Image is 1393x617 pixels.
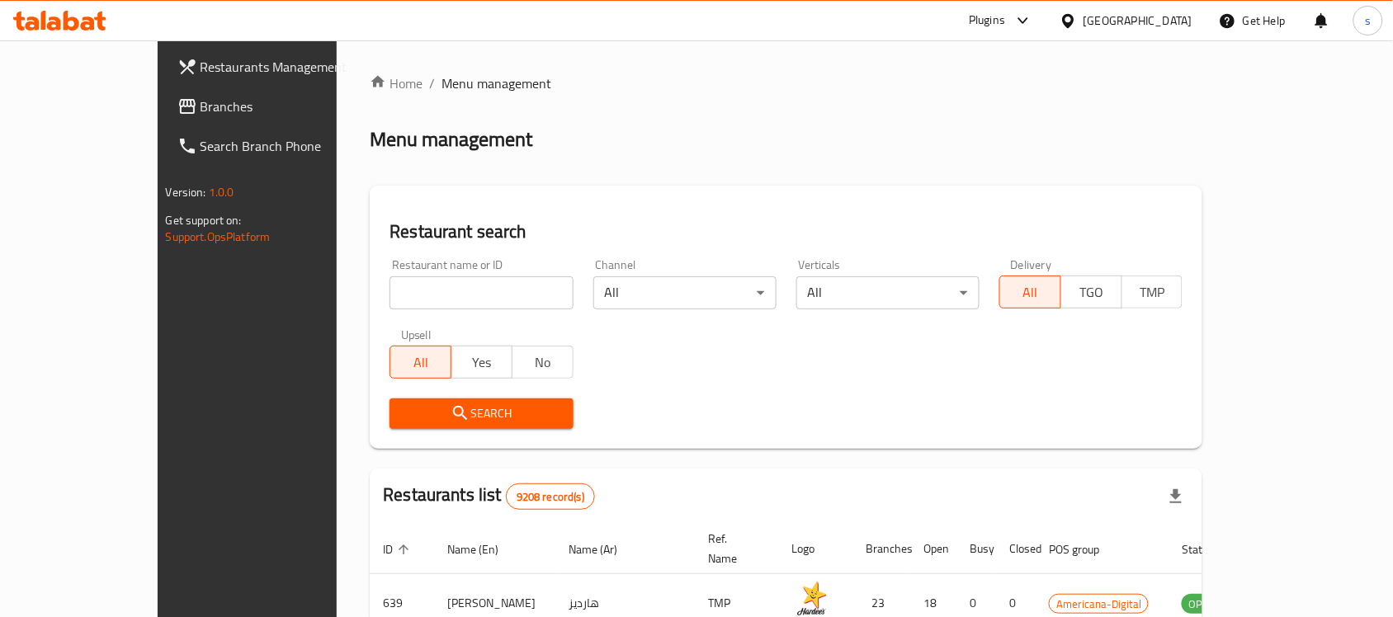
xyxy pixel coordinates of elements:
span: Ref. Name [708,529,758,568]
input: Search for restaurant name or ID.. [390,276,573,309]
th: Open [910,524,956,574]
span: POS group [1049,539,1121,559]
th: Branches [852,524,910,574]
a: Branches [164,87,390,126]
button: TGO [1060,276,1122,308]
h2: Restaurant search [390,219,1183,244]
span: Name (Ar) [569,539,639,559]
th: Logo [778,524,852,574]
span: OPEN [1182,595,1222,614]
h2: Menu management [370,126,532,153]
span: 9208 record(s) [507,489,594,505]
span: Yes [458,351,506,374]
span: 1.0.0 [209,181,234,203]
a: Home [370,73,423,93]
span: Version: [166,181,206,203]
a: Restaurants Management [164,47,390,87]
th: Busy [956,524,996,574]
button: All [999,276,1061,308]
span: Restaurants Management [201,57,377,77]
h2: Restaurants list [383,483,595,510]
label: Delivery [1011,259,1052,271]
div: All [593,276,777,309]
a: Support.OpsPlatform [166,226,271,247]
span: ID [383,539,414,559]
span: Branches [201,97,377,116]
span: Search Branch Phone [201,136,377,156]
span: TGO [1068,280,1116,304]
li: / [429,73,435,93]
div: OPEN [1182,594,1222,614]
span: No [519,351,567,374]
button: All [390,346,451,379]
span: Search [403,403,560,424]
button: Yes [451,346,512,379]
a: Search Branch Phone [164,126,390,166]
div: Total records count [506,483,595,510]
span: Status [1182,539,1235,559]
button: Search [390,398,573,429]
span: All [397,351,445,374]
label: Upsell [401,329,432,341]
button: No [512,346,574,379]
span: Name (En) [447,539,520,559]
nav: breadcrumb [370,73,1202,93]
div: [GEOGRAPHIC_DATA] [1084,12,1192,30]
span: All [1007,280,1055,304]
span: Get support on: [166,210,242,231]
button: TMP [1121,276,1183,308]
span: TMP [1129,280,1177,304]
th: Closed [996,524,1036,574]
span: Menu management [442,73,551,93]
span: Americana-Digital [1050,595,1148,614]
div: Plugins [969,11,1005,31]
div: All [796,276,980,309]
span: s [1365,12,1371,30]
div: Export file [1156,477,1196,516]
